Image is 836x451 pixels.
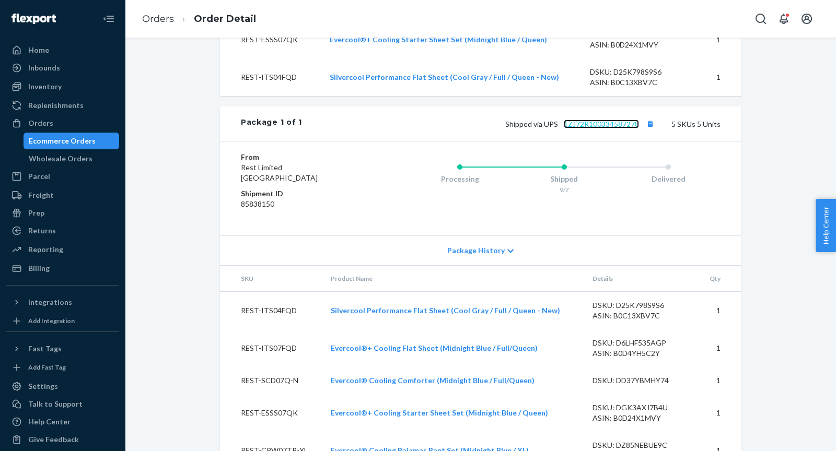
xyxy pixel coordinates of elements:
img: Flexport logo [11,14,56,24]
th: SKU [220,266,322,292]
td: REST-ITS04FQD [220,292,322,330]
div: Inventory [28,81,62,92]
div: Replenishments [28,100,84,111]
button: Open Search Box [750,8,771,29]
div: ASIN: B0C13XBV7C [590,77,688,88]
div: Settings [28,381,58,391]
a: Inbounds [6,60,119,76]
div: Delivered [616,174,721,184]
a: Evercool®+ Cooling Flat Sheet (Midnight Blue / Full/Queen) [331,343,538,352]
td: REST-ITS04FQD [220,58,321,96]
td: 1 [699,292,741,330]
td: REST-SCD07Q-N [220,367,322,394]
div: Help Center [28,417,71,427]
div: ASIN: B0D24X1MVY [593,413,691,423]
a: Order Detail [194,13,256,25]
a: Ecommerce Orders [24,133,120,149]
td: REST-ESSS07QK [220,394,322,432]
div: Fast Tags [28,343,62,354]
a: Prep [6,205,119,221]
div: Processing [408,174,512,184]
th: Qty [699,266,741,292]
td: 1 [699,329,741,367]
a: Wholesale Orders [24,150,120,167]
a: Add Integration [6,315,119,327]
button: Give Feedback [6,431,119,448]
div: Integrations [28,297,72,307]
div: Wholesale Orders [29,153,92,164]
a: Silvercool Performance Flat Sheet (Cool Gray / Full / Queen - New) [330,73,559,81]
div: ASIN: B0D4YH5C2Y [593,348,691,359]
dt: Shipment ID [241,188,366,199]
a: Silvercool Performance Flat Sheet (Cool Gray / Full / Queen - New) [331,306,560,315]
button: Integrations [6,294,119,311]
div: Ecommerce Orders [29,136,96,146]
div: DSKU: DD37YBMHY74 [593,375,691,386]
a: Inventory [6,78,119,95]
a: Parcel [6,168,119,185]
span: Shipped via UPS [505,120,657,128]
div: DSKU: D25K798S9S6 [590,67,688,77]
ol: breadcrumbs [134,4,264,34]
div: ASIN: B0D24X1MVY [590,40,688,50]
div: Talk to Support [28,399,83,409]
a: Orders [6,115,119,132]
th: Product Name [322,266,584,292]
div: Parcel [28,171,50,182]
td: 1 [699,367,741,394]
a: Returns [6,222,119,239]
a: 1ZJ72R100334587278 [564,120,639,128]
a: Talk to Support [6,396,119,412]
a: Help Center [6,413,119,430]
span: Package History [447,245,505,256]
div: Shipped [512,174,617,184]
div: DSKU: D25K798S9S6 [593,300,691,311]
div: Home [28,45,49,55]
a: Replenishments [6,97,119,114]
td: 1 [696,21,741,58]
div: Freight [28,190,54,200]
td: REST-ESSS07QK [220,21,321,58]
td: 1 [699,394,741,432]
div: Prep [28,208,44,218]
a: Freight [6,187,119,204]
a: Billing [6,260,119,277]
button: Help Center [816,199,836,252]
div: Returns [28,225,56,236]
div: Orders [28,118,53,128]
div: DSKU: DGK3AXJ7B4U [593,402,691,413]
a: Evercool®+ Cooling Starter Sheet Set (Midnight Blue / Queen) [330,35,547,44]
dd: 85838150 [241,199,366,209]
div: Billing [28,263,50,274]
div: 9/7 [512,185,617,194]
a: Settings [6,378,119,395]
button: Copy tracking number [643,117,657,130]
td: REST-ITS07FQD [220,329,322,367]
div: DSKU: D6LHF535AGP [593,338,691,348]
button: Open notifications [773,8,794,29]
div: Inbounds [28,63,60,73]
div: Add Integration [28,316,75,325]
div: Package 1 of 1 [241,117,302,130]
a: Home [6,42,119,58]
a: Evercool® Cooling Comforter (Midnight Blue / Full/Queen) [331,376,535,385]
div: 5 SKUs 5 Units [302,117,721,130]
a: Evercool®+ Cooling Starter Sheet Set (Midnight Blue / Queen) [331,408,548,417]
a: Orders [142,13,174,25]
dt: From [241,152,366,162]
div: DSKU: DZ85NEBUE9C [593,440,691,450]
th: Details [584,266,699,292]
button: Open account menu [796,8,817,29]
div: Reporting [28,244,63,255]
a: Reporting [6,241,119,258]
div: Add Fast Tag [28,363,66,372]
button: Fast Tags [6,340,119,357]
div: ASIN: B0C13XBV7C [593,311,691,321]
button: Close Navigation [98,8,119,29]
span: Rest Limited [GEOGRAPHIC_DATA] [241,163,318,182]
a: Add Fast Tag [6,361,119,374]
td: 1 [696,58,741,96]
div: Give Feedback [28,434,79,445]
